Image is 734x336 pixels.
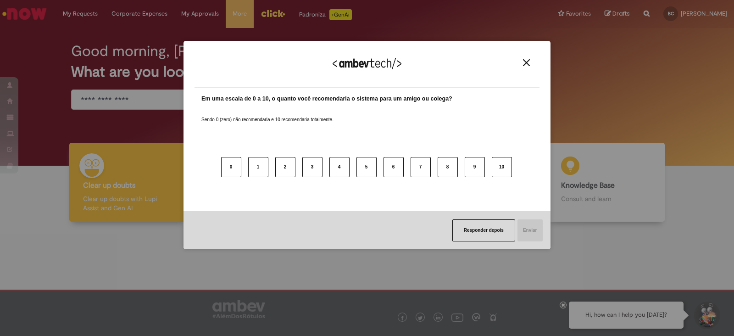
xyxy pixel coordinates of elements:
button: 5 [356,157,377,177]
button: 3 [302,157,323,177]
button: Close [520,59,533,67]
label: Sendo 0 (zero) não recomendaria e 10 recomendaria totalmente. [201,106,334,123]
button: 9 [465,157,485,177]
button: 4 [329,157,350,177]
button: Responder depois [452,219,515,241]
button: 1 [248,157,268,177]
img: Logo Ambevtech [333,58,401,69]
button: 0 [221,157,241,177]
img: Close [523,59,530,66]
button: 6 [384,157,404,177]
label: Em uma escala de 0 a 10, o quanto você recomendaria o sistema para um amigo ou colega? [201,95,452,103]
button: 8 [438,157,458,177]
button: 10 [492,157,512,177]
button: 2 [275,157,295,177]
button: 7 [411,157,431,177]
